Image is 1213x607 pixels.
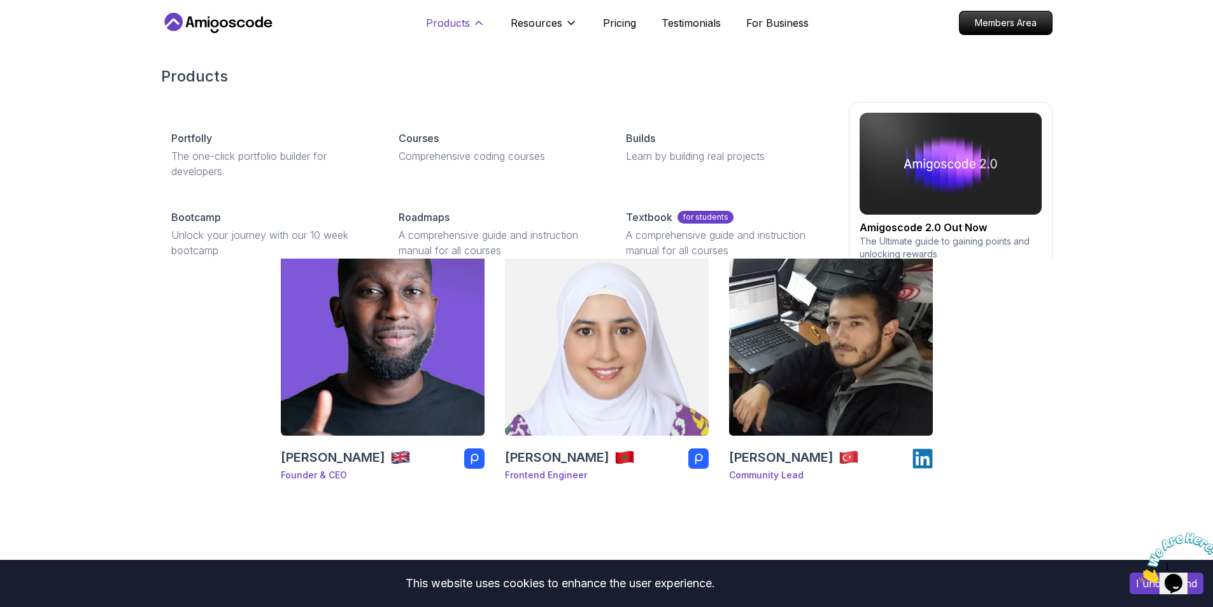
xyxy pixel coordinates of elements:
p: A comprehensive guide and instruction manual for all courses [626,227,823,258]
p: The Ultimate guide to gaining points and unlocking rewards [860,235,1042,261]
p: for students [677,211,734,224]
a: For Business [746,15,809,31]
p: Courses [399,131,439,146]
a: Testimonials [662,15,721,31]
p: Unlock your journey with our 10 week bootcamp [171,227,368,258]
p: Learn by building real projects [626,148,823,164]
a: BootcampUnlock your journey with our 10 week bootcamp [161,199,378,268]
a: Pricing [603,15,636,31]
h2: Amigoscode 2.0 Out Now [860,220,1042,235]
p: Roadmaps [399,210,450,225]
a: Textbookfor studentsA comprehensive guide and instruction manual for all courses [616,199,833,268]
iframe: chat widget [1134,527,1213,588]
img: team member country [390,447,411,468]
img: Chat attention grabber [5,5,84,55]
a: CoursesComprehensive coding courses [388,120,606,174]
p: Resources [511,15,562,31]
p: The one-click portfolio builder for developers [171,148,368,179]
img: amigoscode 2.0 [860,113,1042,215]
p: Bootcamp [171,210,221,225]
img: team member country [839,447,859,468]
p: Products [426,15,470,31]
h3: [PERSON_NAME] [281,448,385,466]
p: Founder & CEO [281,469,411,482]
p: Builds [626,131,655,146]
button: Resources [511,15,578,41]
p: Textbook [626,210,672,225]
a: BuildsLearn by building real projects [616,120,833,174]
a: RoadmapsA comprehensive guide and instruction manual for all courses [388,199,606,268]
h2: Products [161,66,1053,87]
h3: [PERSON_NAME] [505,448,609,466]
span: 1 [5,5,10,16]
img: team member country [614,447,635,468]
img: Ömer Fadil_team [729,232,933,436]
button: Products [426,15,485,41]
a: amigoscode 2.0Amigoscode 2.0 Out NowThe Ultimate guide to gaining points and unlocking rewards [849,102,1053,287]
a: PortfollyThe one-click portfolio builder for developers [161,120,378,189]
div: This website uses cookies to enhance the user experience. [10,569,1110,597]
a: Nelson Djalo_team[PERSON_NAME]team member countryFounder & CEO [281,232,485,492]
a: Members Area [959,11,1053,35]
a: Ömer Fadil_team[PERSON_NAME]team member countryCommunity Lead [729,232,933,492]
a: Chaimaa Safi_team[PERSON_NAME]team member countryFrontend Engineer [505,232,709,492]
p: A comprehensive guide and instruction manual for all courses [399,227,595,258]
h3: [PERSON_NAME] [729,448,833,466]
p: Comprehensive coding courses [399,148,595,164]
p: Members Area [960,11,1052,34]
p: Portfolly [171,131,212,146]
img: Chaimaa Safi_team [505,232,709,436]
button: Accept cookies [1130,573,1203,594]
img: Nelson Djalo_team [281,232,485,436]
p: Frontend Engineer [505,469,635,482]
p: Community Lead [729,469,859,482]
